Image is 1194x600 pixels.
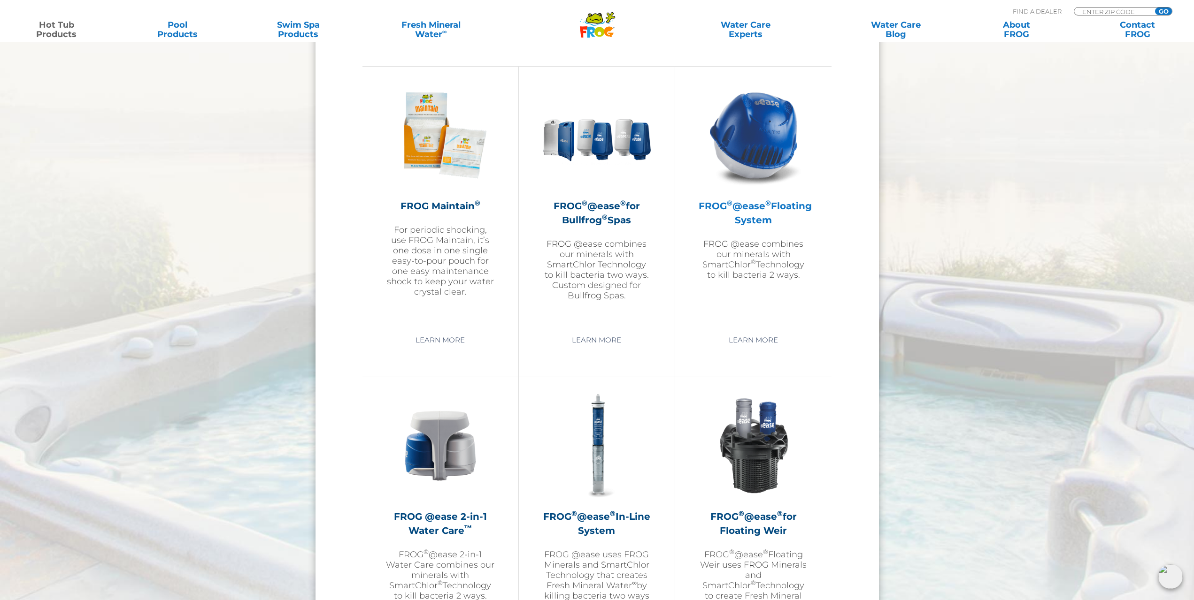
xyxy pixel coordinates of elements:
a: Water CareExperts [669,20,822,39]
a: Hot TubProducts [9,20,103,39]
sup: ® [765,198,771,207]
sup: ® [763,548,768,555]
a: FROG Maintain®For periodic shocking, use FROG Maintain, it’s one dose in one single easy-to-pour ... [386,81,495,325]
h2: FROG @ease for Bullfrog Spas [542,199,651,227]
img: hot-tub-product-atease-system-300x300.png [699,81,808,190]
img: openIcon [1158,564,1183,589]
a: AboutFROG [970,20,1063,39]
h2: FROG @ease Floating System [699,199,808,227]
h2: FROG @ease In-Line System [542,509,651,538]
sup: ® [739,509,744,518]
sup: ∞ [632,579,637,586]
sup: ® [571,509,577,518]
sup: ® [610,509,616,518]
p: Find A Dealer [1013,7,1062,15]
a: ContactFROG [1091,20,1185,39]
a: Learn More [561,332,632,349]
h2: FROG @ease 2-in-1 Water Care [386,509,495,538]
p: FROG @ease combines our minerals with SmartChlor Technology to kill bacteria 2 ways. [699,239,808,280]
sup: ® [727,198,732,207]
img: inline-system-300x300.png [542,391,651,500]
sup: ® [475,198,480,207]
a: Learn More [405,332,476,349]
a: Swim SpaProducts [251,20,345,39]
a: FROG®@ease®Floating SystemFROG @ease combines our minerals with SmartChlor®Technology to kill bac... [699,81,808,325]
a: Learn More [718,332,789,349]
a: FROG®@ease®for Bullfrog®SpasFROG @ease combines our minerals with SmartChlor Technology to kill b... [542,81,651,325]
a: PoolProducts [130,20,224,39]
h2: FROG Maintain [386,199,495,213]
sup: ® [602,213,608,221]
p: FROG @ease combines our minerals with SmartChlor Technology to kill bacteria two ways. Custom des... [542,239,651,301]
sup: ® [438,579,443,586]
input: Zip Code Form [1081,8,1145,15]
a: Water CareBlog [849,20,943,39]
h2: FROG @ease for Floating Weir [699,509,808,538]
sup: ∞ [442,28,447,35]
p: For periodic shocking, use FROG Maintain, it’s one dose in one single easy-to-pour pouch for one ... [386,225,495,297]
a: Fresh MineralWater∞ [372,20,489,39]
sup: ™ [464,523,472,532]
sup: ® [751,579,756,586]
sup: ® [424,548,429,555]
img: Frog_Maintain_Hero-2-v2-300x300.png [386,81,495,190]
input: GO [1155,8,1172,15]
img: bullfrog-product-hero-300x300.png [542,81,651,190]
sup: ® [729,548,734,555]
sup: ® [582,198,587,207]
img: @ease-2-in-1-Holder-v2-300x300.png [386,391,495,500]
img: InLineWeir_Front_High_inserting-v2-300x300.png [699,391,808,500]
sup: ® [777,509,783,518]
sup: ® [620,198,626,207]
sup: ® [751,258,756,266]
